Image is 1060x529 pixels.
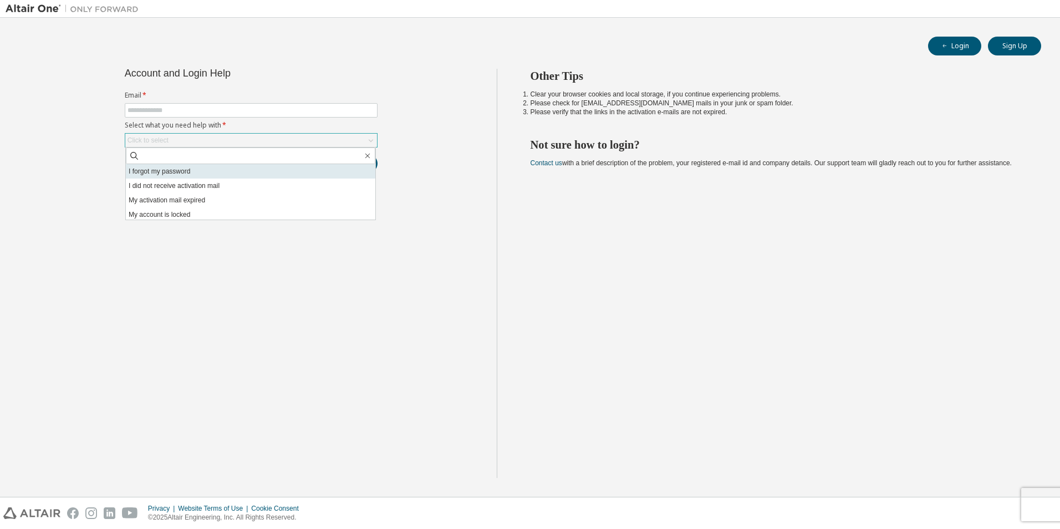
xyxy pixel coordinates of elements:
img: altair_logo.svg [3,507,60,519]
span: with a brief description of the problem, your registered e-mail id and company details. Our suppo... [531,159,1012,167]
h2: Not sure how to login? [531,138,1022,152]
div: Cookie Consent [251,504,305,513]
img: facebook.svg [67,507,79,519]
li: Please verify that the links in the activation e-mails are not expired. [531,108,1022,116]
div: Click to select [125,134,377,147]
img: instagram.svg [85,507,97,519]
img: Altair One [6,3,144,14]
label: Email [125,91,378,100]
div: Click to select [128,136,169,145]
label: Select what you need help with [125,121,378,130]
button: Login [928,37,981,55]
li: I forgot my password [126,164,375,179]
div: Privacy [148,504,178,513]
button: Sign Up [988,37,1041,55]
li: Clear your browser cookies and local storage, if you continue experiencing problems. [531,90,1022,99]
h2: Other Tips [531,69,1022,83]
div: Website Terms of Use [178,504,251,513]
img: linkedin.svg [104,507,115,519]
p: © 2025 Altair Engineering, Inc. All Rights Reserved. [148,513,305,522]
li: Please check for [EMAIL_ADDRESS][DOMAIN_NAME] mails in your junk or spam folder. [531,99,1022,108]
div: Account and Login Help [125,69,327,78]
a: Contact us [531,159,562,167]
img: youtube.svg [122,507,138,519]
